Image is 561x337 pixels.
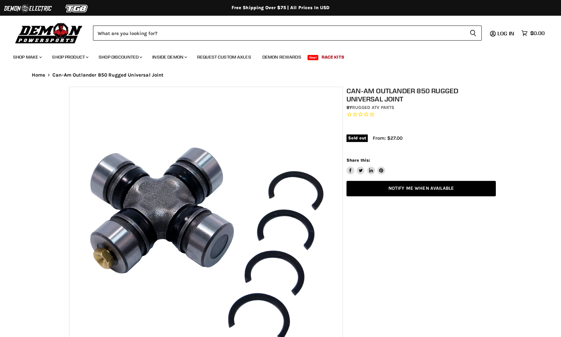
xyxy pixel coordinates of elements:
[346,181,496,196] a: Notify Me When Available
[346,87,496,103] h1: Can-Am Outlander 850 Rugged Universal Joint
[52,72,163,78] span: Can-Am Outlander 850 Rugged Universal Joint
[3,2,52,15] img: Demon Electric Logo 2
[13,21,85,44] img: Demon Powersports
[317,50,349,64] a: Race Kits
[308,55,319,60] span: New!
[497,30,514,37] span: Log in
[530,30,545,36] span: $0.00
[373,135,402,141] span: From: $27.00
[192,50,256,64] a: Request Custom Axles
[93,26,464,41] input: Search
[352,105,394,110] a: Rugged ATV Parts
[464,26,482,41] button: Search
[94,50,146,64] a: Shop Discounted
[495,30,518,36] a: Log in
[32,72,46,78] a: Home
[346,134,368,142] span: Sold out
[47,50,92,64] a: Shop Product
[518,28,548,38] a: $0.00
[346,158,370,163] span: Share this:
[52,2,102,15] img: TGB Logo 2
[257,50,306,64] a: Demon Rewards
[346,104,496,111] div: by
[19,5,543,11] div: Free Shipping Over $75 | All Prices In USD
[147,50,191,64] a: Inside Demon
[93,26,482,41] form: Product
[346,157,385,175] aside: Share this:
[19,72,543,78] nav: Breadcrumbs
[346,111,496,118] span: Rated 0.0 out of 5 stars 0 reviews
[8,48,543,64] ul: Main menu
[8,50,46,64] a: Shop Make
